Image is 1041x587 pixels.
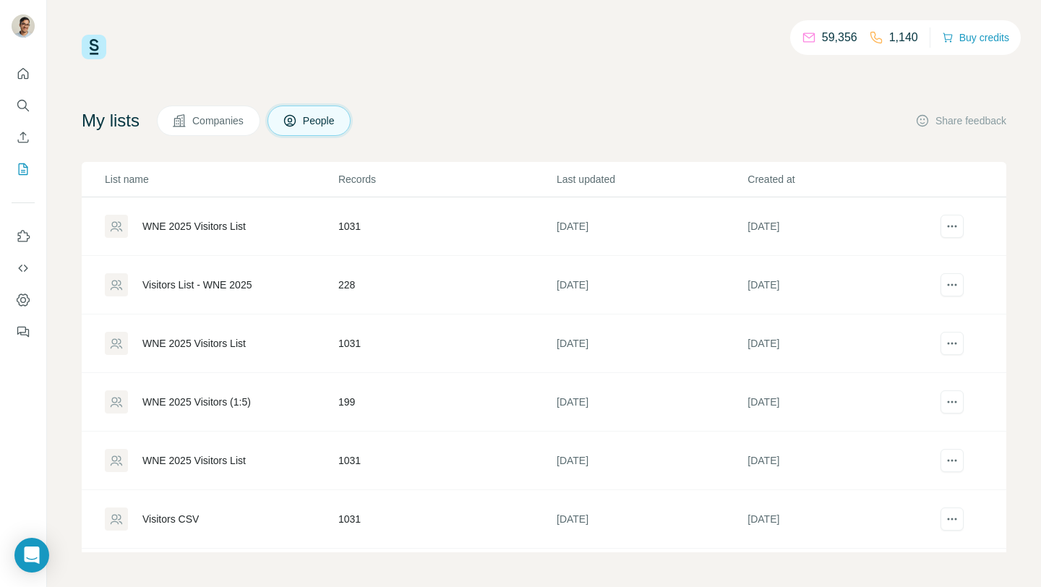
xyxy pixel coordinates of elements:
button: actions [941,449,964,472]
button: actions [941,332,964,355]
button: actions [941,273,964,296]
td: [DATE] [747,256,938,314]
button: Quick start [12,61,35,87]
div: Open Intercom Messenger [14,538,49,573]
button: Dashboard [12,287,35,313]
button: My lists [12,156,35,182]
button: Buy credits [942,27,1009,48]
td: [DATE] [747,314,938,373]
h4: My lists [82,109,140,132]
span: Companies [192,113,245,128]
img: Surfe Logo [82,35,106,59]
div: Visitors List - WNE 2025 [142,278,252,292]
p: Created at [747,172,937,187]
td: [DATE] [747,197,938,256]
td: 228 [338,256,556,314]
div: Visitors CSV [142,512,199,526]
td: [DATE] [556,432,747,490]
td: 1031 [338,490,556,549]
button: Feedback [12,319,35,345]
td: [DATE] [556,197,747,256]
div: WNE 2025 Visitors (1:5) [142,395,251,409]
p: List name [105,172,337,187]
button: actions [941,507,964,531]
td: [DATE] [747,490,938,549]
td: [DATE] [556,490,747,549]
div: WNE 2025 Visitors List [142,453,246,468]
img: Avatar [12,14,35,38]
p: Records [338,172,555,187]
button: Use Surfe API [12,255,35,281]
td: [DATE] [556,314,747,373]
p: 1,140 [889,29,918,46]
button: Enrich CSV [12,124,35,150]
button: Share feedback [915,113,1006,128]
div: WNE 2025 Visitors List [142,336,246,351]
button: actions [941,215,964,238]
td: 199 [338,373,556,432]
span: People [303,113,336,128]
td: [DATE] [747,432,938,490]
button: actions [941,390,964,414]
td: 1031 [338,197,556,256]
td: 1031 [338,314,556,373]
div: WNE 2025 Visitors List [142,219,246,233]
button: Search [12,93,35,119]
td: [DATE] [747,373,938,432]
td: 1031 [338,432,556,490]
button: Use Surfe on LinkedIn [12,223,35,249]
p: 59,356 [822,29,857,46]
td: [DATE] [556,373,747,432]
p: Last updated [557,172,746,187]
td: [DATE] [556,256,747,314]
